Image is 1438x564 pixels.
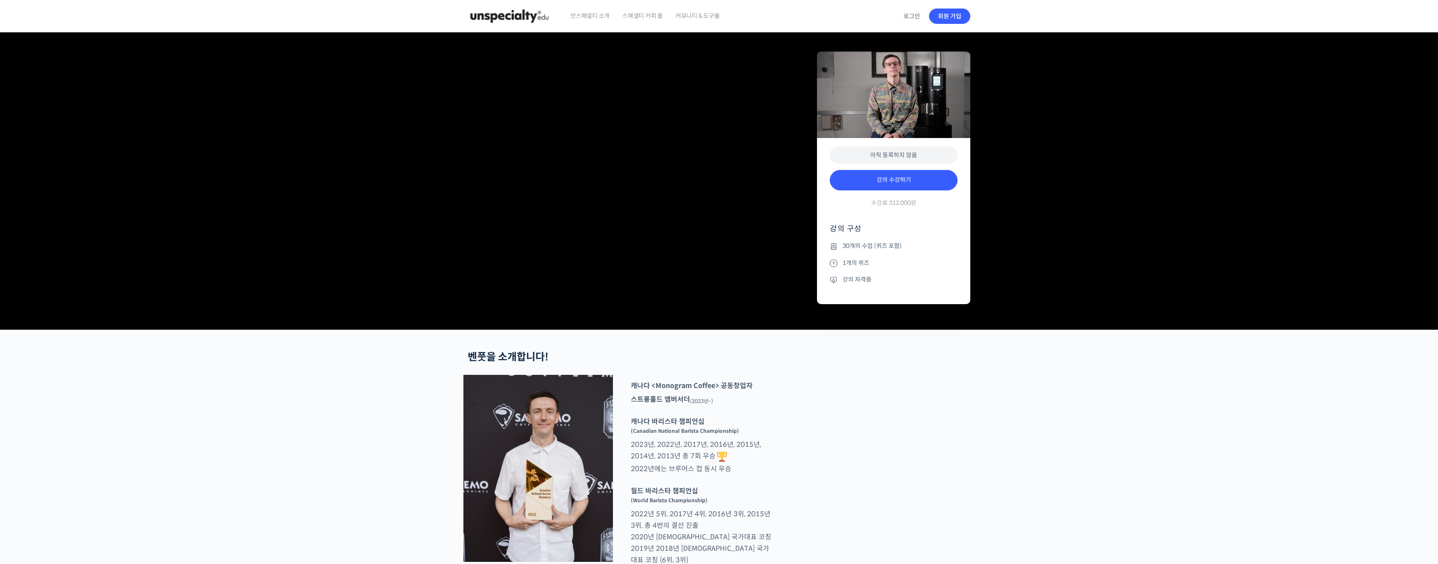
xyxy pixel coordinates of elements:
[898,6,925,26] a: 로그인
[631,417,705,426] strong: 캐나다 바리스타 챔피언십
[631,395,690,404] strong: 스트롱홀드 앰버서더
[627,416,776,475] p: 2023년, 2022년, 2017년, 2016년, 2015년, 2014년, 2013년 총 7회 우승 2022년에는 브루어스 컵 동시 우승
[631,497,707,504] sup: (World Barista Championship)
[871,199,916,207] span: 수강료 312,000원
[830,258,958,268] li: 1개의 퀴즈
[830,170,958,190] a: 강의 수강하기
[631,428,739,434] sup: (Canadian National Barista Championship)
[690,398,713,404] sub: (2023년~)
[631,381,753,390] strong: 캐나다 <Monogram Coffee> 공동창업자
[468,351,772,363] h2: 벤풋을 소개합니다!
[830,147,958,164] div: 아직 등록하지 않음
[830,274,958,285] li: 강의 자격증
[717,452,727,462] img: 🏆
[830,224,958,241] h4: 강의 구성
[631,486,698,495] strong: 월드 바리스타 챔피언십
[830,241,958,251] li: 30개의 수업 (퀴즈 포함)
[929,9,970,24] a: 회원 가입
